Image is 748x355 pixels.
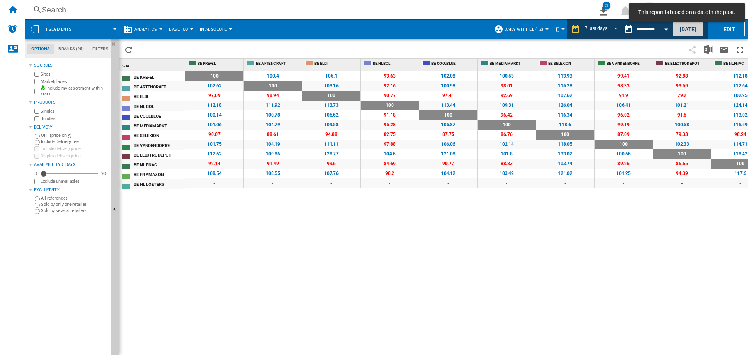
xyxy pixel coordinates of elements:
[704,45,713,54] img: excel-24x24.png
[302,178,360,188] span: -
[419,120,477,130] span: 105.87
[479,59,536,69] div: BE MEDIAMARKT
[595,110,653,120] span: 96.02
[121,59,185,71] div: Sort None
[304,59,360,69] div: BE ELDI
[362,59,419,69] div: BE NL BOL
[551,19,567,39] md-menu: Currency
[636,9,738,16] span: This report is based on a date in the past.
[536,81,594,91] span: 115.28
[653,140,711,149] span: 102.33
[419,101,477,110] span: 113.44
[505,19,547,39] button: Daily WIT file (12)
[34,179,39,184] input: Display delivery price
[34,87,39,96] input: Include my assortment within stats
[256,61,300,64] span: BE ARTENCRAFT
[41,178,108,184] label: Exclude unavailables
[595,169,653,178] span: 101.25
[302,140,360,149] span: 111.11
[595,149,653,159] span: 100.65
[536,101,594,110] span: 126.04
[134,27,157,32] span: Analytics
[361,101,419,110] span: 100
[35,196,40,201] input: All references
[29,19,115,39] div: 11 segments
[185,130,243,140] span: 90.07
[700,40,716,58] button: Download in Excel
[419,140,477,149] span: 106.06
[134,160,185,168] div: BE NL FNAC
[419,110,477,120] span: 100
[244,81,302,91] span: 100
[596,59,653,69] div: BE VANDENBORRE
[134,131,185,139] div: BE SELEXION
[42,4,570,15] div: Search
[302,149,360,159] span: 128.77
[478,110,536,120] span: 96.42
[419,178,477,188] span: -
[361,110,419,120] span: 91.18
[419,81,477,91] span: 100.98
[653,110,711,120] span: 91.5
[603,2,610,9] div: 3
[478,149,536,159] span: 101.8
[653,120,711,130] span: 100.58
[35,203,40,208] input: Sold by only one retailer
[555,19,563,39] button: €
[302,71,360,81] span: 105.1
[134,72,185,81] div: BE KREFEL
[43,19,79,39] button: 11 segments
[185,101,243,110] span: 112.18
[494,19,547,39] div: Daily WIT file (12)
[659,21,673,35] button: Open calendar
[505,27,543,32] span: Daily WIT file (12)
[536,110,594,120] span: 116.34
[34,146,39,151] input: Include delivery price
[714,22,745,36] button: Edit
[122,64,129,68] span: Site
[34,154,39,159] input: Display delivery price
[672,22,704,36] button: [DATE]
[653,159,711,169] span: 86.65
[478,178,536,188] span: -
[478,71,536,81] span: 100.53
[419,130,477,140] span: 87.75
[419,149,477,159] span: 121.08
[654,59,711,69] div: BE ELECTRODEPOT
[185,149,243,159] span: 112.62
[185,140,243,149] span: 101.75
[134,102,185,110] div: BE NL BOL
[185,178,243,188] span: -
[361,81,419,91] span: 92.16
[134,180,185,188] div: BE NL LOETERS
[244,130,302,140] span: 88.61
[653,169,711,178] span: 94.39
[134,19,161,39] button: Analytics
[653,149,711,159] span: 100
[419,159,477,169] span: 90.77
[8,24,17,34] img: alerts-logo.svg
[302,130,360,140] span: 94.88
[595,130,653,140] span: 87.09
[595,91,653,101] span: 91.9
[421,59,477,69] div: BE COOLBLUE
[41,146,108,152] label: Include delivery price
[35,140,40,145] input: Include Delivery Fee
[419,91,477,101] span: 97.41
[595,81,653,91] span: 98.33
[536,71,594,81] span: 113.93
[478,130,536,140] span: 86.76
[54,44,88,54] md-tab-item: Brands (95)
[185,91,243,101] span: 97.09
[536,130,594,140] span: 100
[41,195,108,201] label: All references
[34,162,108,168] div: Availability 5 Days
[621,21,636,37] button: md-calendar
[361,130,419,140] span: 82.75
[41,85,45,90] img: mysite-bg-18x18.png
[548,61,593,64] span: BE SELEXION
[245,59,302,69] div: BE ARTENCRAFT
[716,40,732,58] button: Send this report by email
[732,40,748,58] button: Maximize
